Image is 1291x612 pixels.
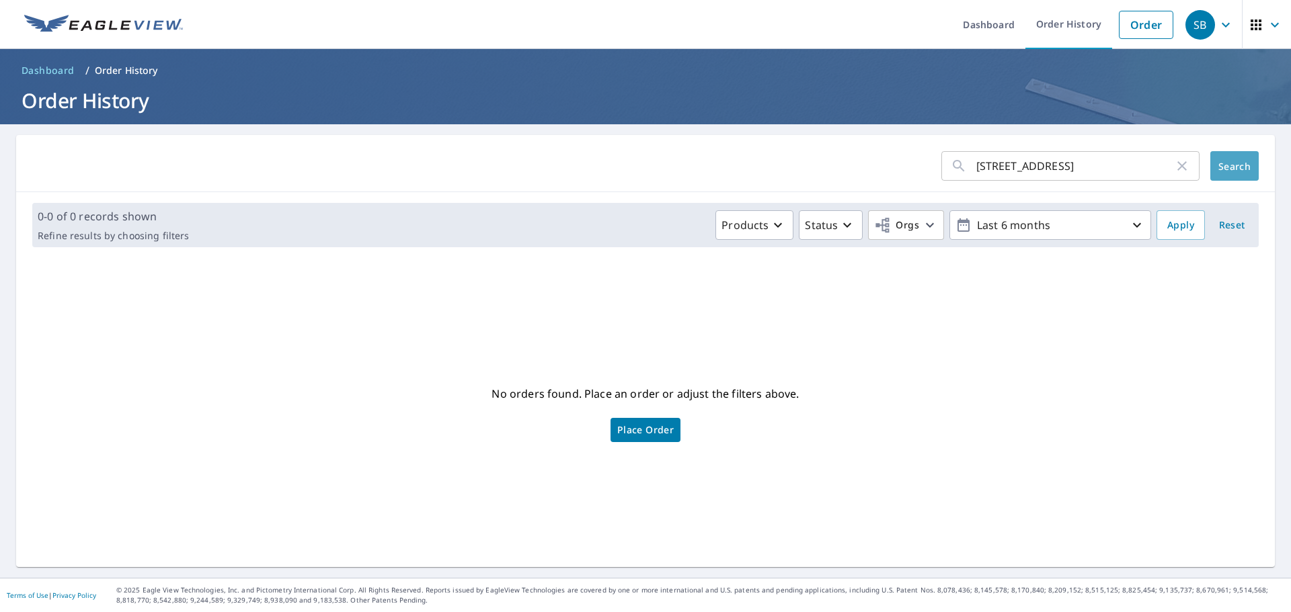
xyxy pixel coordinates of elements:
[721,217,769,233] p: Products
[7,591,48,600] a: Terms of Use
[976,147,1174,185] input: Address, Report #, Claim ID, etc.
[38,208,189,224] p: 0-0 of 0 records shown
[24,15,183,35] img: EV Logo
[1216,217,1248,234] span: Reset
[972,214,1129,237] p: Last 6 months
[52,591,96,600] a: Privacy Policy
[715,210,793,240] button: Products
[85,62,89,79] li: /
[799,210,863,240] button: Status
[868,210,944,240] button: Orgs
[16,60,1275,81] nav: breadcrumb
[1157,210,1205,240] button: Apply
[617,427,674,433] span: Place Order
[16,87,1275,114] h1: Order History
[874,217,919,234] span: Orgs
[16,60,80,81] a: Dashboard
[7,591,96,599] p: |
[1210,151,1259,181] button: Search
[38,230,189,242] p: Refine results by choosing filters
[95,64,158,77] p: Order History
[1167,217,1194,234] span: Apply
[805,217,838,233] p: Status
[949,210,1151,240] button: Last 6 months
[1221,160,1248,173] span: Search
[492,383,799,404] p: No orders found. Place an order or adjust the filters above.
[22,64,75,77] span: Dashboard
[1185,10,1215,40] div: SB
[116,585,1284,605] p: © 2025 Eagle View Technologies, Inc. and Pictometry International Corp. All Rights Reserved. Repo...
[1119,11,1173,39] a: Order
[1210,210,1253,240] button: Reset
[611,418,680,442] a: Place Order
